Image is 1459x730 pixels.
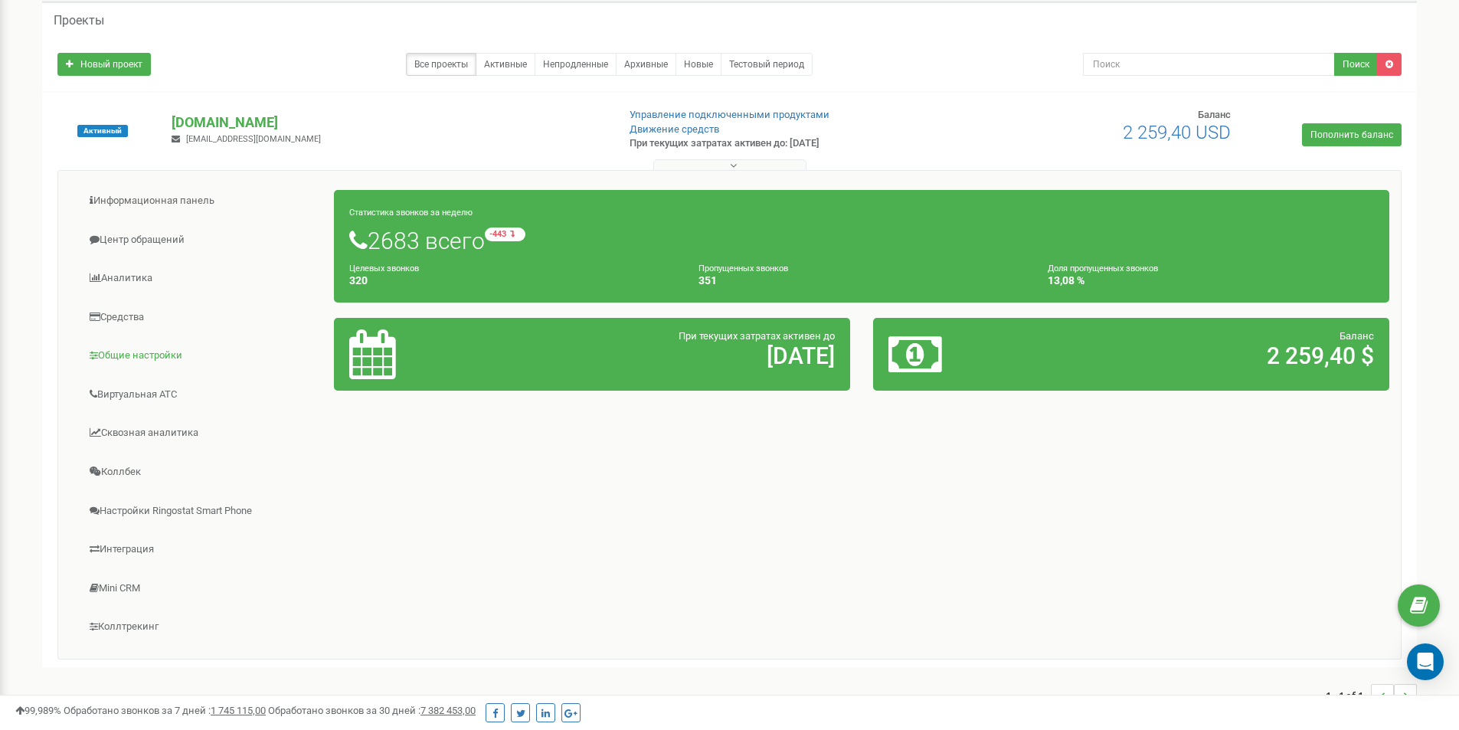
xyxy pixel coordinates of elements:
span: Обработано звонков за 30 дней : [268,705,476,716]
a: Архивные [616,53,676,76]
a: Сквозная аналитика [70,414,335,452]
u: 7 382 453,00 [420,705,476,716]
small: Пропущенных звонков [698,264,788,273]
u: 1 745 115,00 [211,705,266,716]
h2: [DATE] [519,343,835,368]
p: [DOMAIN_NAME] [172,113,604,133]
h5: Проекты [54,14,104,28]
a: Новый проект [57,53,151,76]
span: 99,989% [15,705,61,716]
a: Аналитика [70,260,335,297]
h1: 2683 всего [349,228,1374,254]
span: При текущих затратах активен до [679,330,835,342]
a: Новые [676,53,721,76]
a: Активные [476,53,535,76]
a: Виртуальная АТС [70,376,335,414]
a: Mini CRM [70,570,335,607]
h2: 2 259,40 $ [1058,343,1374,368]
a: Общие настройки [70,337,335,375]
p: При текущих затратах активен до: [DATE] [630,136,948,151]
a: Настройки Ringostat Smart Phone [70,493,335,530]
a: Интеграция [70,531,335,568]
small: Целевых звонков [349,264,419,273]
small: Статистика звонков за неделю [349,208,473,218]
a: Средства [70,299,335,336]
a: Управление подключенными продуктами [630,109,829,120]
nav: ... [1326,669,1417,722]
span: Обработано звонков за 7 дней : [64,705,266,716]
small: Доля пропущенных звонков [1048,264,1158,273]
a: Информационная панель [70,182,335,220]
a: Коллтрекинг [70,608,335,646]
a: Все проекты [406,53,476,76]
h4: 320 [349,275,676,286]
a: Коллбек [70,453,335,491]
input: Поиск [1083,53,1335,76]
a: Пополнить баланс [1302,123,1402,146]
a: Непродленные [535,53,617,76]
h4: 13,08 % [1048,275,1374,286]
div: Open Intercom Messenger [1407,643,1444,680]
span: 1 - 1 of 1 [1326,684,1371,707]
small: -443 [485,228,525,241]
span: Баланс [1198,109,1231,120]
span: 2 259,40 USD [1123,122,1231,143]
span: Баланс [1340,330,1374,342]
button: Поиск [1334,53,1378,76]
a: Центр обращений [70,221,335,259]
a: Движение средств [630,123,719,135]
h4: 351 [698,275,1025,286]
span: Активный [77,125,128,137]
a: Тестовый период [721,53,813,76]
span: [EMAIL_ADDRESS][DOMAIN_NAME] [186,134,321,144]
